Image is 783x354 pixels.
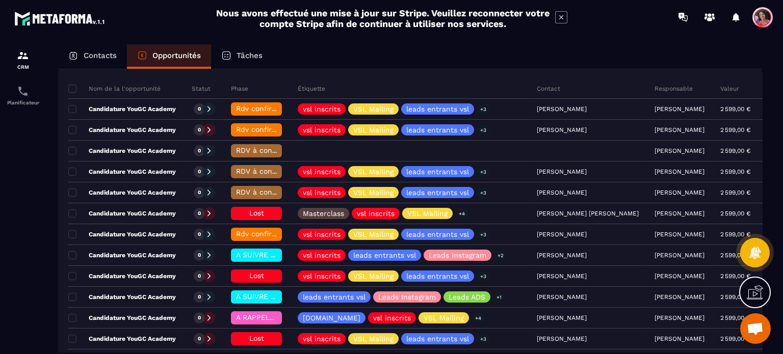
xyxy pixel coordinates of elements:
[198,105,201,113] p: 0
[231,85,248,93] p: Phase
[477,187,490,198] p: +3
[655,252,704,259] p: [PERSON_NAME]
[17,85,29,97] img: scheduler
[17,49,29,62] img: formation
[655,126,704,133] p: [PERSON_NAME]
[353,231,394,238] p: VSL Mailing
[303,126,341,133] p: vsl inscrits
[406,168,469,175] p: leads entrants vsl
[720,168,750,175] p: 2 599,00 €
[298,85,325,93] p: Étiquette
[655,105,704,113] p: [PERSON_NAME]
[249,334,264,342] span: Lost
[655,231,704,238] p: [PERSON_NAME]
[449,293,485,301] p: Leads ADS
[303,335,341,342] p: vsl inscrits
[655,189,704,196] p: [PERSON_NAME]
[236,313,351,321] span: A RAPPELER/GHOST/NO SHOW✖️
[198,189,201,196] p: 0
[303,231,341,238] p: vsl inscrits
[152,51,201,60] p: Opportunités
[740,313,771,344] div: Ouvrir le chat
[3,100,43,105] p: Planificateur
[477,104,490,115] p: +3
[424,314,464,321] p: VSL Mailing
[68,293,176,301] p: Candidature YouGC Academy
[720,85,739,93] p: Valeur
[3,42,43,77] a: formationformationCRM
[406,273,469,280] p: leads entrants vsl
[720,105,750,113] p: 2 599,00 €
[353,126,394,133] p: VSL Mailing
[353,273,394,280] p: VSL Mailing
[198,210,201,217] p: 0
[303,105,341,113] p: vsl inscrits
[68,188,176,197] p: Candidature YouGC Academy
[353,105,394,113] p: VSL Mailing
[720,314,750,321] p: 2 599,00 €
[477,334,490,344] p: +3
[720,126,750,133] p: 2 599,00 €
[406,105,469,113] p: leads entrants vsl
[406,126,469,133] p: leads entrants vsl
[472,313,485,323] p: +4
[68,126,176,134] p: Candidature YouGC Academy
[68,251,176,259] p: Candidature YouGC Academy
[68,105,176,113] p: Candidature YouGC Academy
[406,335,469,342] p: leads entrants vsl
[477,125,490,135] p: +3
[720,252,750,259] p: 2 599,00 €
[353,335,394,342] p: VSL Mailing
[720,335,750,342] p: 2 599,00 €
[655,85,693,93] p: Responsable
[455,208,468,219] p: +4
[406,231,469,238] p: leads entrants vsl
[68,85,161,93] p: Nom de la l'opportunité
[655,293,704,301] p: [PERSON_NAME]
[236,251,279,259] span: A SUIVRE ⏳
[303,189,341,196] p: vsl inscrits
[655,168,704,175] p: [PERSON_NAME]
[236,188,322,196] span: RDV à conf. A RAPPELER
[407,210,448,217] p: VSL Mailing
[357,210,395,217] p: vsl inscrits
[3,77,43,113] a: schedulerschedulerPlanificateur
[68,209,176,217] p: Candidature YouGC Academy
[237,51,263,60] p: Tâches
[720,210,750,217] p: 2 599,00 €
[3,64,43,70] p: CRM
[14,9,106,28] img: logo
[493,292,505,303] p: +1
[198,168,201,175] p: 0
[720,189,750,196] p: 2 599,00 €
[406,189,469,196] p: leads entrants vsl
[236,104,294,113] span: Rdv confirmé ✅
[127,44,211,69] a: Opportunités
[720,293,750,301] p: 2 599,00 €
[236,146,322,154] span: RDV à conf. A RAPPELER
[249,271,264,280] span: Lost
[477,271,490,282] p: +3
[477,229,490,240] p: +3
[353,252,416,259] p: leads entrants vsl
[655,147,704,154] p: [PERSON_NAME]
[84,51,117,60] p: Contacts
[303,273,341,280] p: vsl inscrits
[303,210,344,217] p: Masterclass
[353,168,394,175] p: VSL Mailing
[198,273,201,280] p: 0
[537,85,560,93] p: Contact
[216,8,550,29] h2: Nous avons effectué une mise à jour sur Stripe. Veuillez reconnecter votre compte Stripe afin de ...
[303,168,341,175] p: vsl inscrits
[198,293,201,301] p: 0
[236,125,294,133] span: Rdv confirmé ✅
[303,252,341,259] p: vsl inscrits
[249,209,264,217] span: Lost
[655,210,704,217] p: [PERSON_NAME]
[303,314,360,321] p: [DOMAIN_NAME]
[429,252,486,259] p: Leads Instagram
[236,230,294,238] span: Rdv confirmé ✅
[353,189,394,196] p: VSL Mailing
[236,167,322,175] span: RDV à conf. A RAPPELER
[373,314,411,321] p: vsl inscrits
